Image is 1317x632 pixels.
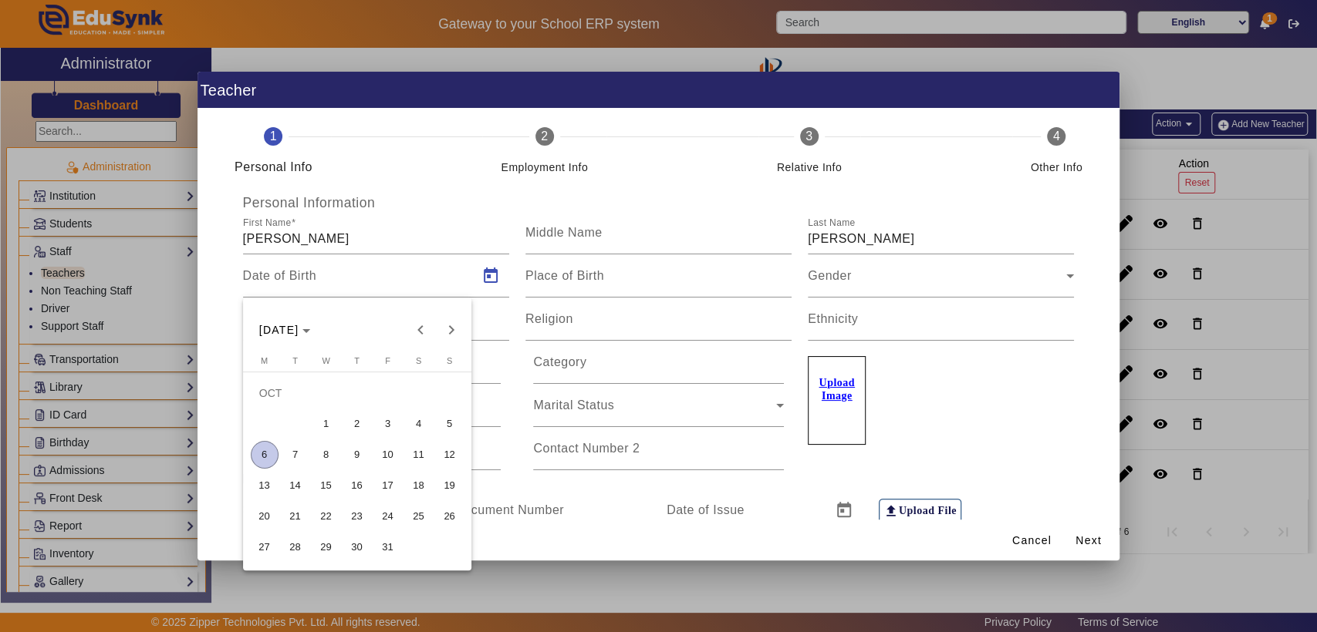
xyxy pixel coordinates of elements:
[342,501,373,532] button: 23 October 2025
[251,441,279,469] span: 6
[282,441,309,469] span: 7
[251,503,279,530] span: 20
[312,533,340,561] span: 29
[249,439,280,470] button: 6 October 2025
[342,532,373,563] button: 30 October 2025
[261,356,268,365] span: M
[322,356,329,365] span: W
[436,314,467,345] button: Next month
[385,356,390,365] span: F
[434,470,465,501] button: 19 October 2025
[374,441,402,469] span: 10
[374,533,402,561] span: 31
[282,503,309,530] span: 21
[405,314,436,345] button: Previous month
[447,356,452,365] span: S
[436,503,464,530] span: 26
[292,356,298,365] span: T
[404,501,434,532] button: 25 October 2025
[343,503,371,530] span: 23
[405,410,433,438] span: 4
[373,470,404,501] button: 17 October 2025
[280,501,311,532] button: 21 October 2025
[373,408,404,439] button: 3 October 2025
[342,408,373,439] button: 2 October 2025
[312,472,340,499] span: 15
[280,439,311,470] button: 7 October 2025
[312,441,340,469] span: 8
[436,472,464,499] span: 19
[280,532,311,563] button: 28 October 2025
[259,324,299,336] span: [DATE]
[404,408,434,439] button: 4 October 2025
[404,470,434,501] button: 18 October 2025
[405,472,433,499] span: 18
[343,472,371,499] span: 16
[311,470,342,501] button: 15 October 2025
[282,472,309,499] span: 14
[374,410,402,438] span: 3
[342,470,373,501] button: 16 October 2025
[311,532,342,563] button: 29 October 2025
[249,378,465,408] td: OCT
[249,501,280,532] button: 20 October 2025
[251,533,279,561] span: 27
[405,503,433,530] span: 25
[311,439,342,470] button: 8 October 2025
[373,439,404,470] button: 10 October 2025
[343,533,371,561] span: 30
[373,532,404,563] button: 31 October 2025
[436,410,464,438] span: 5
[282,533,309,561] span: 28
[374,503,402,530] span: 24
[434,501,465,532] button: 26 October 2025
[436,441,464,469] span: 12
[405,441,433,469] span: 11
[343,441,371,469] span: 9
[434,439,465,470] button: 12 October 2025
[249,470,280,501] button: 13 October 2025
[253,316,317,344] button: Choose month and year
[342,439,373,470] button: 9 October 2025
[374,472,402,499] span: 17
[434,408,465,439] button: 5 October 2025
[373,501,404,532] button: 24 October 2025
[251,472,279,499] span: 13
[312,503,340,530] span: 22
[311,408,342,439] button: 1 October 2025
[311,501,342,532] button: 22 October 2025
[312,410,340,438] span: 1
[354,356,360,365] span: T
[343,410,371,438] span: 2
[416,356,421,365] span: S
[404,439,434,470] button: 11 October 2025
[280,470,311,501] button: 14 October 2025
[249,532,280,563] button: 27 October 2025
